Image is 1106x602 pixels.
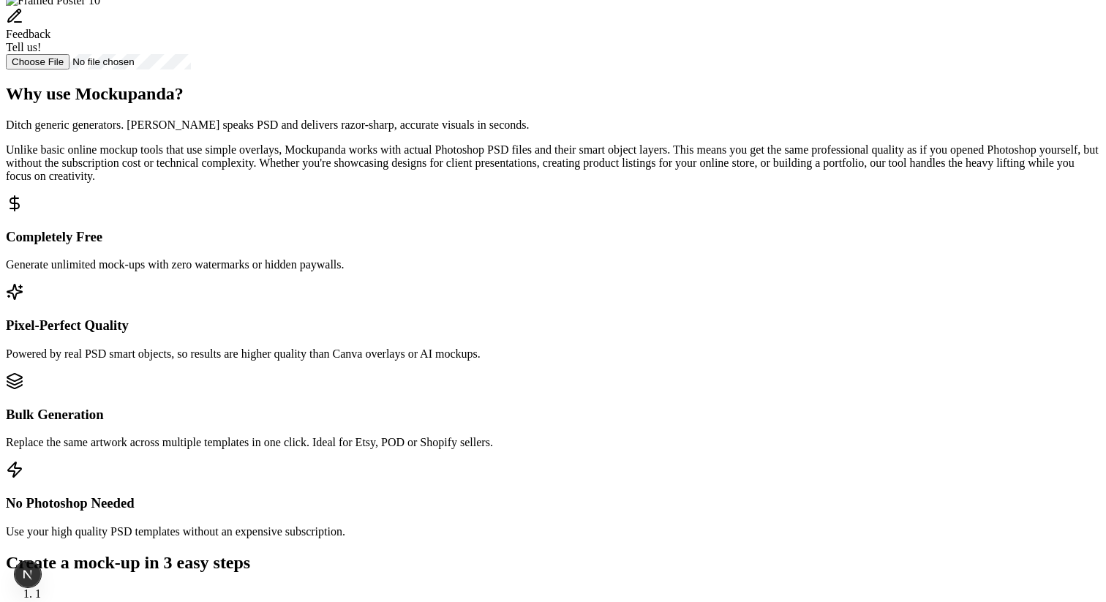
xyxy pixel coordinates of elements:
[6,347,1100,361] p: Powered by real PSD smart objects, so results are higher quality than Canva overlays or AI mockups.
[6,84,1100,104] h2: Why use Mockupanda?
[6,7,1100,54] div: Send feedback
[6,436,1100,449] p: Replace the same artwork across multiple templates in one click. Ideal for Etsy, POD or Shopify s...
[6,41,1100,54] div: Tell us!
[6,317,1100,334] h3: Pixel-Perfect Quality
[6,525,1100,538] p: Use your high quality PSD templates without an expensive subscription.
[6,495,1100,511] h3: No Photoshop Needed
[6,118,1100,132] p: Ditch generic generators. [PERSON_NAME] speaks PSD and delivers razor-sharp, accurate visuals in ...
[35,587,41,600] span: 1
[6,553,1100,573] h2: Create a mock-up in 3 easy steps
[6,28,1100,41] div: Feedback
[6,258,1100,271] p: Generate unlimited mock-ups with zero watermarks or hidden paywalls.
[6,229,1100,245] h3: Completely Free
[6,143,1100,183] p: Unlike basic online mockup tools that use simple overlays, Mockupanda works with actual Photoshop...
[6,407,1100,423] h3: Bulk Generation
